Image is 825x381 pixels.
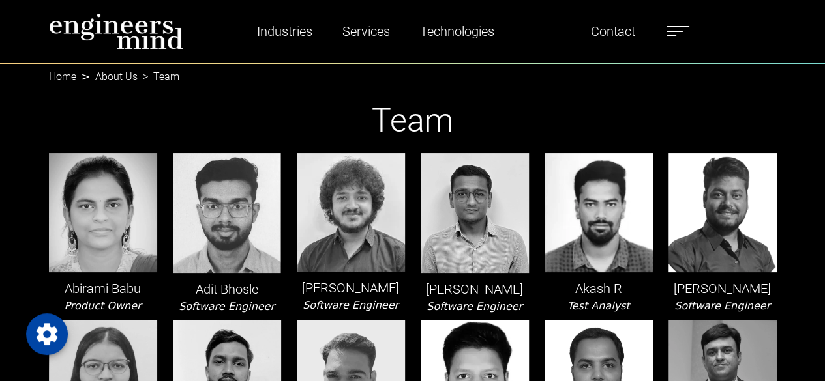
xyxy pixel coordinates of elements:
[49,279,157,298] p: Abirami Babu
[674,300,770,312] i: Software Engineer
[173,279,281,299] p: Adit Bhosle
[303,299,398,311] i: Software Engineer
[138,69,179,85] li: Team
[49,70,76,83] a: Home
[545,153,653,273] img: leader-img
[427,300,522,313] i: Software Engineer
[49,63,777,78] nav: breadcrumb
[421,153,529,274] img: leader-img
[64,300,141,312] i: Product Owner
[567,300,629,312] i: Test Analyst
[95,70,138,83] a: About Us
[297,278,405,298] p: [PERSON_NAME]
[49,153,157,273] img: leader-img
[252,16,318,46] a: Industries
[49,101,777,140] h1: Team
[179,300,275,313] i: Software Engineer
[173,153,281,273] img: leader-img
[49,13,183,49] img: logo
[421,279,529,299] p: [PERSON_NAME]
[297,153,405,272] img: leader-img
[668,153,777,273] img: leader-img
[545,279,653,298] p: Akash R
[337,16,395,46] a: Services
[586,16,640,46] a: Contact
[668,279,777,298] p: [PERSON_NAME]
[415,16,500,46] a: Technologies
